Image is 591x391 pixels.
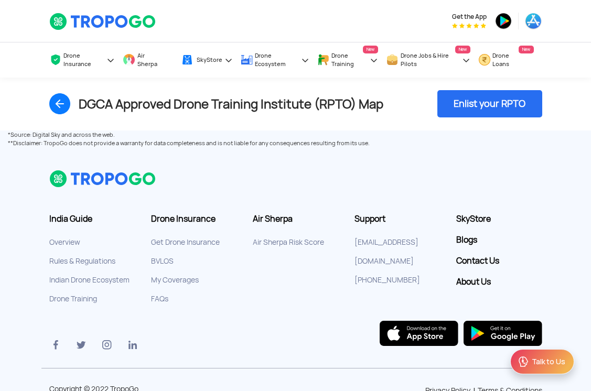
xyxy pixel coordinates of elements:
img: App Raking [452,23,486,28]
a: SkyStore [181,45,233,75]
img: ic_Support.svg [517,355,530,368]
h3: Air Sherpa [253,214,339,224]
a: Drone Ecosystem [241,42,309,78]
a: Drone Jobs & Hire PilotsNew [386,42,470,78]
a: Enlist your RPTO [437,90,542,117]
a: FAQs [151,294,168,303]
a: Get Drone Insurance [151,237,220,247]
span: Drone Jobs & Hire Pilots [401,51,460,68]
h1: DGCA Approved Drone Training Institute (RPTO) Map [79,96,383,112]
a: Indian Drone Ecosystem [49,275,130,285]
a: My Coverages [151,275,199,285]
img: img_playstore.png [464,321,542,346]
a: BVLOS [151,256,174,266]
a: Air Sherpa Risk Score [253,237,324,247]
a: Contact Us [456,256,542,266]
span: New [455,46,470,53]
span: Drone Insurance [63,51,104,68]
a: About Us [456,277,542,287]
h3: Support [354,214,440,224]
img: ic_playstore.png [495,13,512,29]
a: Drone LoansNew [478,42,534,78]
span: Drone Ecosystem [255,51,299,68]
span: New [519,46,534,53]
img: ic_appstore.png [525,13,542,29]
h3: Drone Insurance [151,214,237,224]
div: Talk to Us [532,356,565,367]
a: Air Sherpa [123,42,173,78]
a: Rules & Regulations [49,256,115,266]
span: SkyStore [197,56,222,64]
img: ic_instagram.svg [101,339,113,351]
a: Overview [49,237,80,247]
span: Get the App [452,13,487,21]
a: [PHONE_NUMBER] [354,275,420,285]
a: Drone TrainingNew [317,42,379,78]
span: Drone Training [331,51,368,68]
img: TropoGo Logo [49,13,157,30]
a: Drone Training [49,294,97,303]
img: ios_new.svg [380,321,458,346]
a: Blogs [456,235,542,245]
span: Air Sherpa [137,51,163,68]
img: logo [49,170,157,188]
img: ic_linkedin.svg [126,339,139,351]
img: ic_facebook.svg [49,339,62,351]
span: Drone Loans [492,51,523,68]
h3: India Guide [49,214,135,224]
img: ic_twitter.svg [75,339,88,351]
a: [EMAIL_ADDRESS][DOMAIN_NAME] [354,237,418,266]
a: SkyStore [456,214,542,224]
span: New [363,46,378,53]
a: Drone Insurance [49,42,115,78]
